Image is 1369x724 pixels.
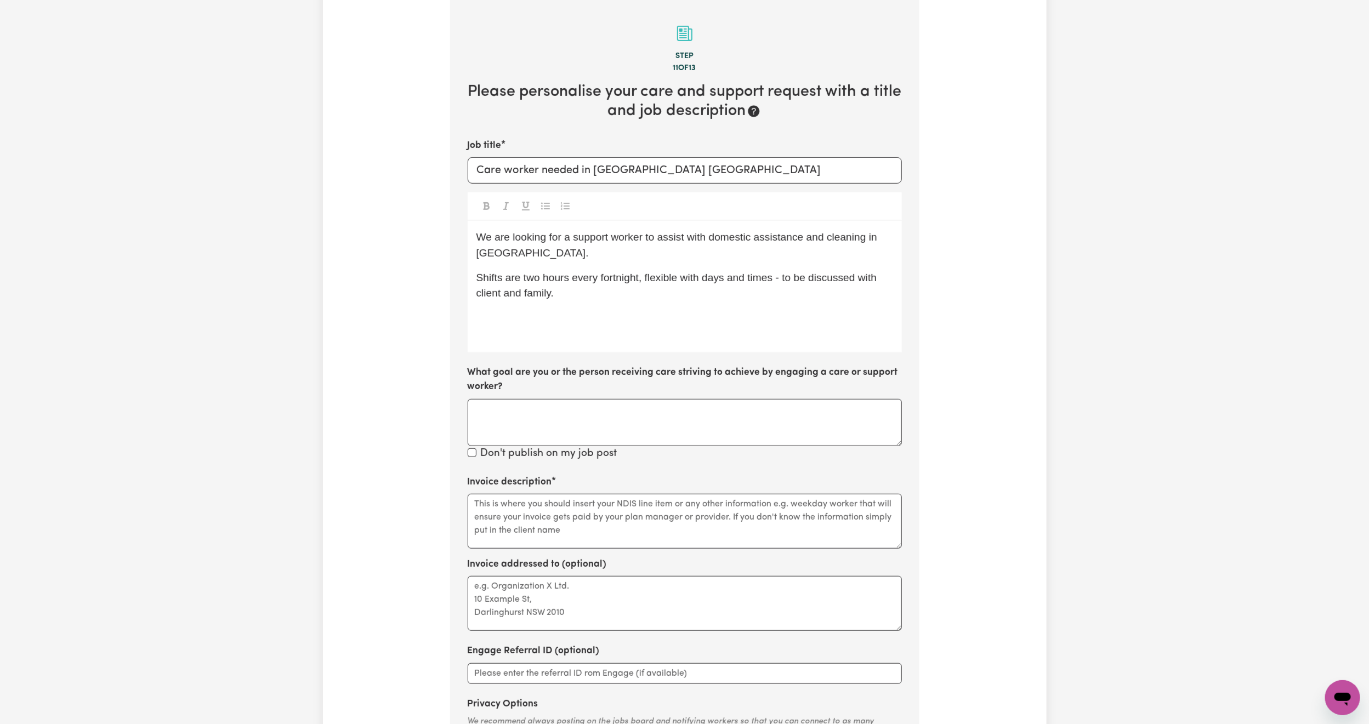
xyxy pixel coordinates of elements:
span: We are looking for a support worker to assist with domestic assistance and cleaning in [GEOGRAPHI... [476,231,881,259]
label: Engage Referral ID (optional) [468,644,600,658]
iframe: Button to launch messaging window, conversation in progress [1325,680,1360,715]
span: Shifts are two hours every fortnight, flexible with days and times - to be discussed with client ... [476,272,880,299]
button: Toggle undefined [498,199,514,213]
label: Privacy Options [468,697,538,711]
input: e.g. Care worker needed in North Sydney for aged care [468,157,902,184]
div: Step [468,50,902,62]
label: Don't publish on my job post [481,446,617,462]
button: Toggle undefined [558,199,573,213]
label: Invoice addressed to (optional) [468,557,607,572]
h2: Please personalise your care and support request with a title and job description [468,83,902,121]
button: Toggle undefined [479,199,494,213]
button: Toggle undefined [538,199,553,213]
label: Invoice description [468,475,552,489]
input: Please enter the referral ID rom Engage (if available) [468,663,902,684]
div: 11 of 13 [468,62,902,75]
label: Job title [468,139,502,153]
button: Toggle undefined [518,199,533,213]
label: What goal are you or the person receiving care striving to achieve by engaging a care or support ... [468,366,902,395]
